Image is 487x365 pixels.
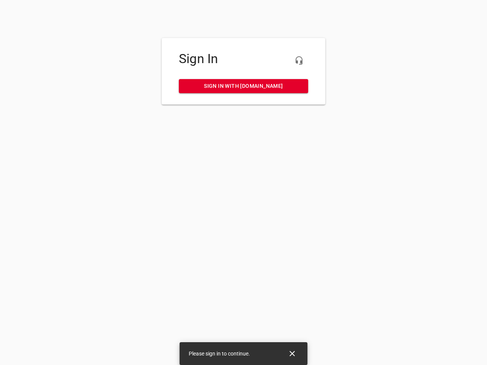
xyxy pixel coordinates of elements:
[283,344,301,363] button: Close
[179,79,308,93] a: Sign in with [DOMAIN_NAME]
[189,351,250,357] span: Please sign in to continue.
[179,51,308,67] h4: Sign In
[185,81,302,91] span: Sign in with [DOMAIN_NAME]
[290,51,308,70] button: Live Chat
